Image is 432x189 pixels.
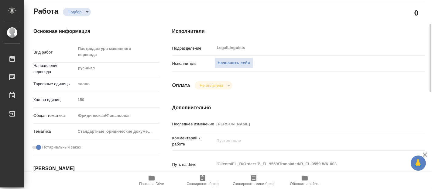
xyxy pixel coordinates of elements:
[172,135,214,147] p: Комментарий к работе
[126,172,177,189] button: Папка на Drive
[413,157,423,170] span: 🙏
[75,95,159,104] input: Пустое поле
[214,120,404,128] input: Пустое поле
[279,172,330,189] button: Обновить файлы
[172,45,214,51] p: Подразделение
[214,159,404,169] textarea: /Clients/FL_B/Orders/B_FL-9559/Translated/B_FL-9559-WK-003
[177,172,228,189] button: Скопировать бриф
[228,172,279,189] button: Скопировать мини-бриф
[75,110,159,121] div: Юридическая/Финансовая
[33,28,148,35] h4: Основная информация
[66,9,84,15] button: Подбор
[33,49,75,55] p: Вид работ
[139,182,164,186] span: Папка на Drive
[214,58,253,68] button: Назначить себя
[33,63,75,75] p: Направление перевода
[233,182,274,186] span: Скопировать мини-бриф
[172,121,214,127] p: Последнее изменение
[187,182,218,186] span: Скопировать бриф
[172,28,425,35] h4: Исполнители
[172,162,214,168] p: Путь на drive
[33,5,58,16] h2: Работа
[42,144,81,150] span: Нотариальный заказ
[33,113,75,119] p: Общая тематика
[33,165,148,172] h4: [PERSON_NAME]
[290,182,320,186] span: Обновить файлы
[172,82,190,89] h4: Оплата
[33,128,75,135] p: Тематика
[414,8,418,18] h2: 0
[172,61,214,67] p: Исполнитель
[195,81,232,89] div: Подбор
[75,126,159,137] div: Стандартные юридические документы, договоры, уставы
[75,79,159,89] div: слово
[63,8,91,16] div: Подбор
[411,156,426,171] button: 🙏
[33,81,75,87] p: Тарифные единицы
[172,104,425,111] h4: Дополнительно
[33,97,75,103] p: Кол-во единиц
[218,60,250,67] span: Назначить себя
[198,83,225,88] button: Не оплачена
